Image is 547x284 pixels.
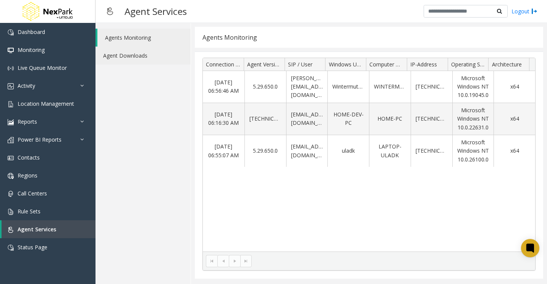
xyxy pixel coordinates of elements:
span: Computer Name [369,61,411,68]
td: [TECHNICAL_ID] [411,71,452,103]
span: Power BI Reports [18,136,61,143]
a: Agents Monitoring [97,29,191,47]
span: Rule Sets [18,208,40,215]
span: Monitoring [18,46,45,53]
img: 'icon' [8,209,14,215]
img: 'icon' [8,191,14,197]
td: HOME-PC [369,103,411,135]
td: [DATE] 06:55:07 AM [203,135,244,167]
span: Contacts [18,154,40,161]
img: 'icon' [8,101,14,107]
td: [EMAIL_ADDRESS][DOMAIN_NAME] [286,103,328,135]
span: Windows User [329,61,364,68]
span: Connection Time [206,61,248,68]
td: 5.29.650.0 [244,71,286,103]
td: uladk [327,135,369,167]
td: [PERSON_NAME][EMAIL_ADDRESS][DOMAIN_NAME] [286,71,328,103]
td: Microsoft Windows NT 10.0.19045.0 [452,71,494,103]
td: WINTERMUTEPANDA [369,71,411,103]
img: 'icon' [8,119,14,125]
img: 'icon' [8,65,14,71]
span: Regions [18,172,37,179]
img: 'icon' [8,47,14,53]
td: 5.29.650.0 [244,135,286,167]
td: HOME-DEV-PC [327,103,369,135]
span: Call Centers [18,190,47,197]
span: Agent Services [18,226,56,233]
div: Agents Monitoring [202,32,257,42]
td: [TECHNICAL_ID] [411,135,452,167]
td: [TECHNICAL_ID] [244,103,286,135]
span: IP-Address [410,61,437,68]
td: Wintermute_Panda [327,71,369,103]
td: x64 [494,103,535,135]
td: [DATE] 06:16:30 AM [203,103,244,135]
td: Microsoft Windows NT 10.0.26100.0 [452,135,494,167]
td: x64 [494,71,535,103]
td: Microsoft Windows NT 10.0.22631.0 [452,103,494,135]
img: 'icon' [8,173,14,179]
span: Dashboard [18,28,45,35]
img: 'icon' [8,137,14,143]
img: 'icon' [8,83,14,89]
a: Agent Downloads [95,47,191,65]
img: 'icon' [8,29,14,35]
span: Status Page [18,244,47,251]
span: Agent Version [247,61,282,68]
div: Data table [203,58,535,252]
a: Agent Services [2,220,95,238]
img: 'icon' [8,227,14,233]
span: Reports [18,118,37,125]
td: LAPTOP-ULADK [369,135,411,167]
td: [EMAIL_ADDRESS][DOMAIN_NAME] [286,135,328,167]
span: Architecture [492,61,522,68]
span: Live Queue Monitor [18,64,67,71]
h3: Agent Services [121,2,191,21]
span: SIP / User [288,61,312,68]
img: pageIcon [103,2,117,21]
img: 'icon' [8,155,14,161]
span: Location Management [18,100,74,107]
img: 'icon' [8,245,14,251]
a: Logout [511,7,537,15]
span: Activity [18,82,35,89]
td: [TECHNICAL_ID] [411,103,452,135]
img: logout [531,7,537,15]
td: [DATE] 06:56:46 AM [203,71,244,103]
span: Operating System [451,61,495,68]
td: x64 [494,135,535,167]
